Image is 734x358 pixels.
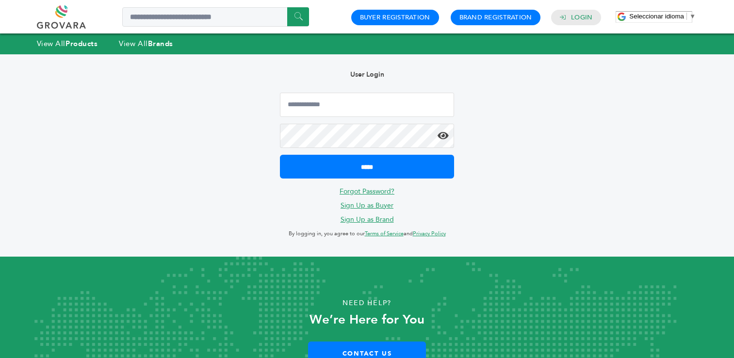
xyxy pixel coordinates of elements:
[148,39,173,49] strong: Brands
[341,215,394,224] a: Sign Up as Brand
[280,228,454,240] p: By logging in, you agree to our and
[365,230,404,237] a: Terms of Service
[119,39,173,49] a: View AllBrands
[122,7,309,27] input: Search a product or brand...
[341,201,393,210] a: Sign Up as Buyer
[413,230,446,237] a: Privacy Policy
[629,13,696,20] a: Seleccionar idioma​
[280,93,454,117] input: Email Address
[310,311,424,328] strong: We’re Here for You
[459,13,532,22] a: Brand Registration
[686,13,687,20] span: ​
[37,39,98,49] a: View AllProducts
[629,13,684,20] span: Seleccionar idioma
[571,13,592,22] a: Login
[65,39,98,49] strong: Products
[689,13,696,20] span: ▼
[340,187,394,196] a: Forgot Password?
[37,296,698,310] p: Need Help?
[280,124,454,148] input: Password
[350,70,384,79] b: User Login
[360,13,430,22] a: Buyer Registration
